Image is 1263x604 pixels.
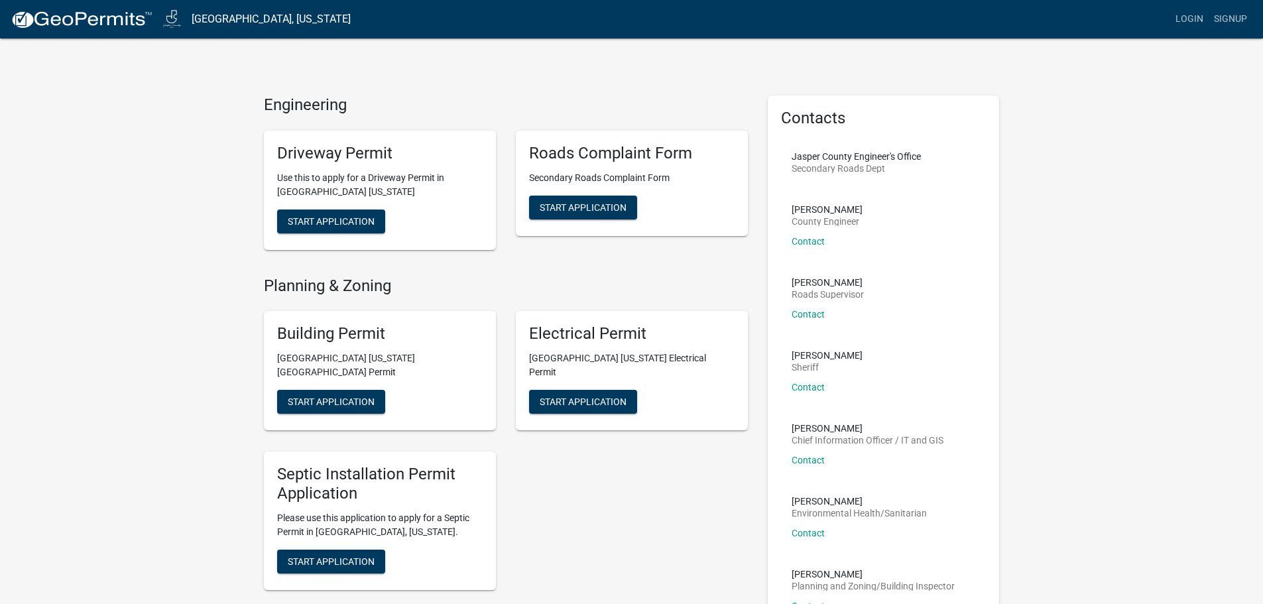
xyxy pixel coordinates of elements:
[792,528,825,538] a: Contact
[288,396,375,407] span: Start Application
[792,382,825,393] a: Contact
[792,455,825,465] a: Contact
[163,10,181,28] img: Jasper County, Iowa
[277,324,483,343] h5: Building Permit
[277,511,483,539] p: Please use this application to apply for a Septic Permit in [GEOGRAPHIC_DATA], [US_STATE].
[529,324,735,343] h5: Electrical Permit
[192,8,351,30] a: [GEOGRAPHIC_DATA], [US_STATE]
[792,309,825,320] a: Contact
[792,217,863,226] p: County Engineer
[792,424,943,433] p: [PERSON_NAME]
[792,205,863,214] p: [PERSON_NAME]
[277,351,483,379] p: [GEOGRAPHIC_DATA] [US_STATE][GEOGRAPHIC_DATA] Permit
[792,497,927,506] p: [PERSON_NAME]
[277,550,385,574] button: Start Application
[288,556,375,566] span: Start Application
[277,171,483,199] p: Use this to apply for a Driveway Permit in [GEOGRAPHIC_DATA] [US_STATE]
[781,109,987,128] h5: Contacts
[792,278,864,287] p: [PERSON_NAME]
[264,95,748,115] h4: Engineering
[540,202,627,212] span: Start Application
[792,152,921,161] p: Jasper County Engineer's Office
[529,390,637,414] button: Start Application
[529,351,735,379] p: [GEOGRAPHIC_DATA] [US_STATE] Electrical Permit
[792,351,863,360] p: [PERSON_NAME]
[277,465,483,503] h5: Septic Installation Permit Application
[792,581,955,591] p: Planning and Zoning/Building Inspector
[1170,7,1209,32] a: Login
[529,196,637,219] button: Start Application
[792,236,825,247] a: Contact
[264,276,748,296] h4: Planning & Zoning
[792,570,955,579] p: [PERSON_NAME]
[792,290,864,299] p: Roads Supervisor
[792,509,927,518] p: Environmental Health/Sanitarian
[529,144,735,163] h5: Roads Complaint Form
[529,171,735,185] p: Secondary Roads Complaint Form
[288,215,375,226] span: Start Application
[277,210,385,233] button: Start Application
[277,144,483,163] h5: Driveway Permit
[792,436,943,445] p: Chief Information Officer / IT and GIS
[792,363,863,372] p: Sheriff
[277,390,385,414] button: Start Application
[540,396,627,407] span: Start Application
[792,164,921,173] p: Secondary Roads Dept
[1209,7,1252,32] a: Signup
